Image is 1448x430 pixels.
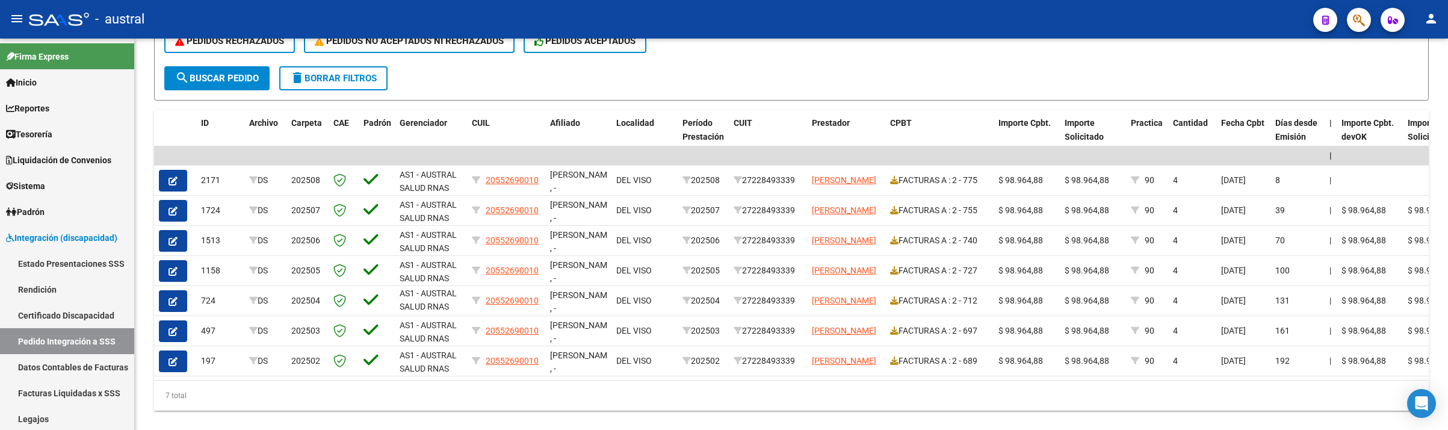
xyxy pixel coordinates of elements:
div: 202506 [682,234,724,248]
span: 4 [1173,266,1178,275]
span: $ 98.964,88 [998,235,1043,245]
span: $ 98.964,88 [1341,235,1386,245]
span: 20552690010 [486,235,539,245]
div: DS [249,324,282,338]
div: FACTURAS A : 2 - 712 [890,294,989,308]
span: [PERSON_NAME] , - [550,351,614,374]
mat-icon: person [1424,11,1438,26]
span: 161 [1275,326,1290,335]
span: 100 [1275,266,1290,275]
span: 202504 [291,296,320,305]
div: 197 [201,354,240,368]
span: Borrar Filtros [290,73,377,84]
datatable-header-cell: Practica [1126,110,1168,163]
span: Tesorería [6,128,52,141]
span: [PERSON_NAME] , - [550,260,614,284]
span: $ 98.964,88 [998,205,1043,215]
datatable-header-cell: Afiliado [545,110,611,163]
span: $ 98.964,88 [998,356,1043,366]
span: 4 [1173,356,1178,366]
span: DEL VISO [616,296,652,305]
datatable-header-cell: Importe Cpbt. devOK [1337,110,1403,163]
span: $ 98.964,88 [1341,326,1386,335]
span: 131 [1275,296,1290,305]
span: AS1 - AUSTRAL SALUD RNAS [400,260,457,284]
span: Reportes [6,102,49,115]
span: ID [201,118,209,128]
mat-icon: menu [10,11,24,26]
div: 1513 [201,234,240,248]
span: 202507 [291,205,320,215]
div: 27228493339 [734,294,802,308]
span: [DATE] [1221,326,1246,335]
span: DEL VISO [616,266,652,275]
span: 20552690010 [486,356,539,366]
span: 202506 [291,235,320,245]
span: 202505 [291,266,320,275]
mat-icon: delete [290,70,305,85]
span: $ 98.964,88 [1341,205,1386,215]
span: | [1329,151,1332,160]
div: 27228493339 [734,354,802,368]
span: | [1329,118,1332,128]
div: FACTURAS A : 2 - 727 [890,264,989,278]
span: 70 [1275,235,1285,245]
span: 20552690010 [486,175,539,185]
div: 1158 [201,264,240,278]
span: DEL VISO [616,175,652,185]
span: 90 [1145,326,1154,335]
span: Fecha Cpbt [1221,118,1264,128]
span: AS1 - AUSTRAL SALUD RNAS [400,200,457,223]
span: 4 [1173,235,1178,245]
span: | [1329,266,1331,275]
div: DS [249,173,282,187]
div: DS [249,204,282,217]
span: Gerenciador [400,118,447,128]
div: 202503 [682,324,724,338]
span: AS1 - AUSTRAL SALUD RNAS [400,288,457,312]
span: Días desde Emisión [1275,118,1317,142]
div: 202502 [682,354,724,368]
span: 20552690010 [486,266,539,275]
datatable-header-cell: Padrón [359,110,395,163]
datatable-header-cell: Fecha Cpbt [1216,110,1270,163]
datatable-header-cell: CAE [329,110,359,163]
span: CPBT [890,118,912,128]
div: Open Intercom Messenger [1407,389,1436,418]
span: Integración (discapacidad) [6,231,117,245]
div: 202504 [682,294,724,308]
span: DEL VISO [616,235,652,245]
span: | [1329,296,1331,305]
div: FACTURAS A : 2 - 740 [890,234,989,248]
span: [PERSON_NAME] , - [550,290,614,314]
span: CAE [333,118,349,128]
datatable-header-cell: Prestador [807,110,885,163]
span: [PERSON_NAME] [812,266,876,275]
span: 20552690010 [486,296,539,305]
div: 7 total [154,381,1429,411]
span: [PERSON_NAME] , - [550,170,614,193]
span: [DATE] [1221,296,1246,305]
span: Localidad [616,118,654,128]
span: AS1 - AUSTRAL SALUD RNAS [400,320,457,344]
span: Practica [1131,118,1163,128]
span: 4 [1173,296,1178,305]
span: $ 98.964,88 [1065,235,1109,245]
span: Sistema [6,179,45,193]
span: Archivo [249,118,278,128]
div: FACTURAS A : 2 - 755 [890,204,989,217]
span: CUIL [472,118,490,128]
button: PEDIDOS NO ACEPTADOS NI RECHAZADOS [304,29,515,53]
span: 20552690010 [486,205,539,215]
span: $ 98.964,88 [998,326,1043,335]
span: Importe Cpbt. devOK [1341,118,1394,142]
span: Cantidad [1173,118,1208,128]
span: [PERSON_NAME] [812,296,876,305]
span: DEL VISO [616,326,652,335]
span: 202503 [291,326,320,335]
span: | [1329,326,1331,335]
button: Buscar Pedido [164,66,270,90]
span: 90 [1145,296,1154,305]
datatable-header-cell: CPBT [885,110,994,163]
datatable-header-cell: Carpeta [286,110,329,163]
